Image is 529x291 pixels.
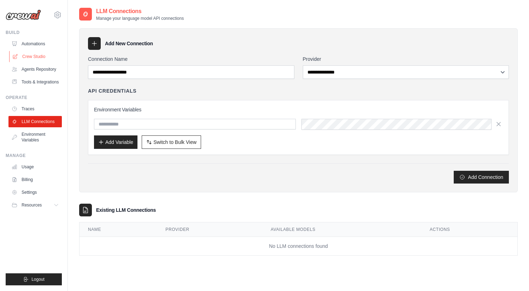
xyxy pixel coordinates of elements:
a: Traces [8,103,62,115]
label: Connection Name [88,56,294,63]
a: Billing [8,174,62,185]
th: Name [80,222,157,237]
span: Switch to Bulk View [153,139,196,146]
button: Add Variable [94,135,137,149]
h3: Add New Connection [105,40,153,47]
th: Actions [421,222,517,237]
a: LLM Connections [8,116,62,127]
th: Available Models [262,222,421,237]
th: Provider [157,222,262,237]
button: Resources [8,199,62,211]
img: Logo [6,10,41,20]
div: Build [6,30,62,35]
h3: Environment Variables [94,106,503,113]
p: Manage your language model API connections [96,16,184,21]
button: Add Connection [454,171,509,184]
span: Resources [22,202,42,208]
a: Agents Repository [8,64,62,75]
a: Automations [8,38,62,50]
a: Tools & Integrations [8,76,62,88]
label: Provider [303,56,509,63]
h3: Existing LLM Connections [96,206,156,214]
h4: API Credentials [88,87,136,94]
a: Crew Studio [9,51,63,62]
button: Switch to Bulk View [142,135,201,149]
a: Environment Variables [8,129,62,146]
a: Usage [8,161,62,173]
span: Logout [31,277,45,282]
button: Logout [6,273,62,285]
h2: LLM Connections [96,7,184,16]
div: Operate [6,95,62,100]
div: Manage [6,153,62,158]
td: No LLM connections found [80,237,517,255]
a: Settings [8,187,62,198]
